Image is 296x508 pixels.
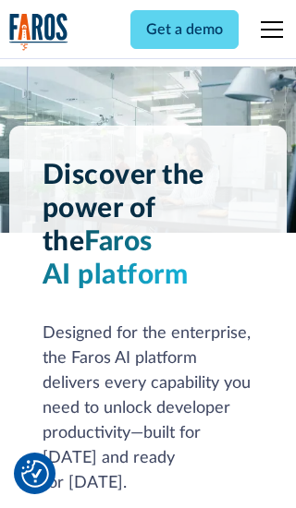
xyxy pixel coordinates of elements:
button: Cookie Settings [21,460,49,488]
img: Revisit consent button [21,460,49,488]
div: menu [250,7,287,52]
h1: Discover the power of the [43,159,254,292]
img: Logo of the analytics and reporting company Faros. [9,13,68,51]
div: Designed for the enterprise, the Faros AI platform delivers every capability you need to unlock d... [43,321,254,496]
a: home [9,13,68,51]
a: Get a demo [130,10,239,49]
span: Faros AI platform [43,228,189,289]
